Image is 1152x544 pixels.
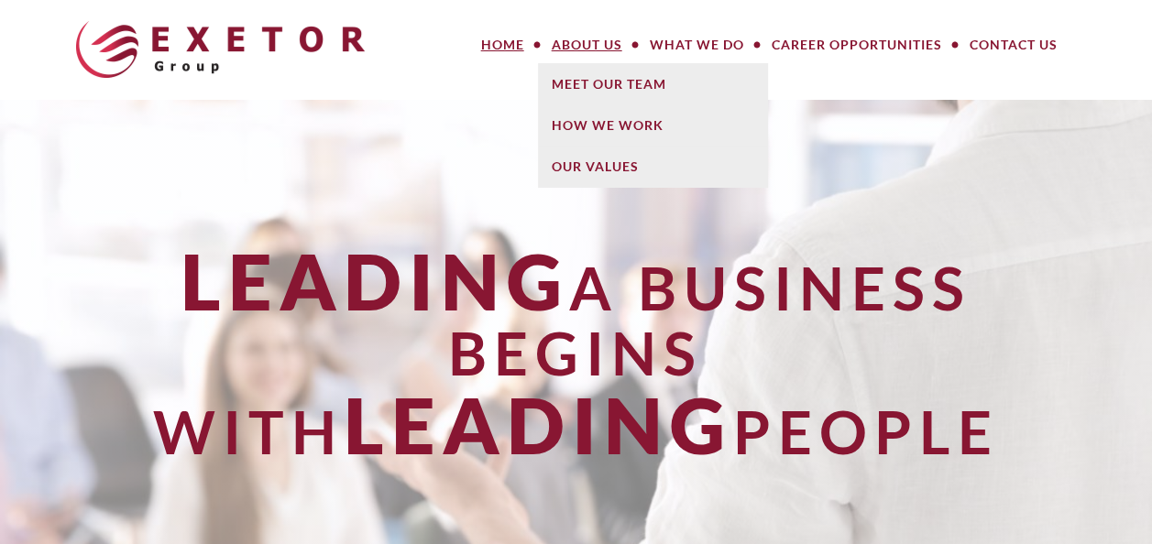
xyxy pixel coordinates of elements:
a: Our Values [538,146,767,187]
a: Home [467,27,538,63]
div: a Business Begins With People [72,239,1079,468]
span: Leading [181,234,569,327]
a: About Us [538,27,636,63]
a: Career Opportunities [758,27,956,63]
a: What We Do [636,27,758,63]
span: Leading [344,378,732,471]
a: Contact Us [956,27,1071,63]
img: The Exetor Group [76,21,365,78]
a: How We Work [538,104,767,146]
a: Meet Our Team [538,63,767,104]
